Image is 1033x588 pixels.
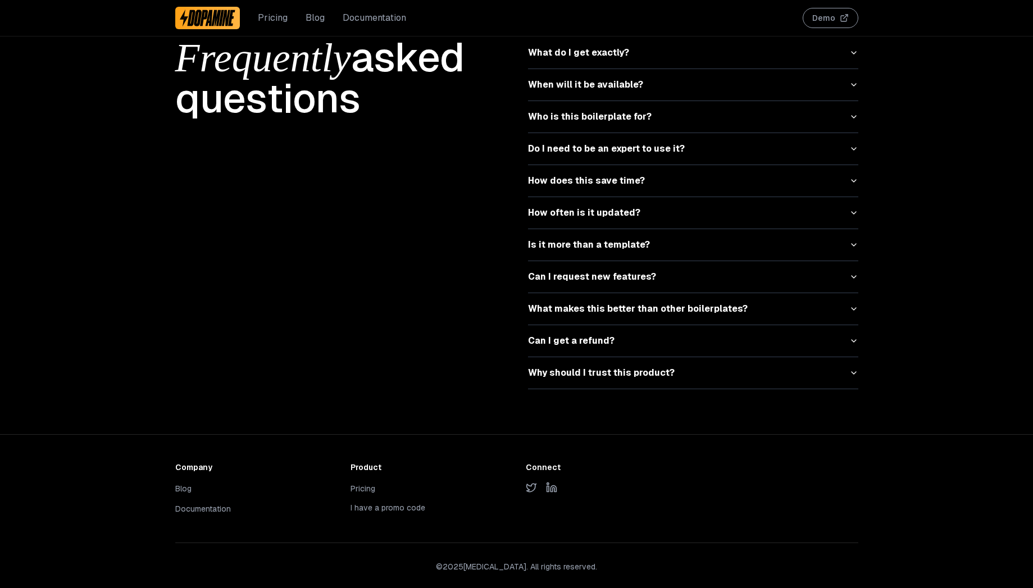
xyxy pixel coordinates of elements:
button: Demo [803,8,858,28]
a: Documentation [343,11,406,25]
a: Blog [175,484,192,494]
p: © 2025 [MEDICAL_DATA]. All rights reserved. [175,561,858,572]
a: Documentation [175,504,231,514]
button: When will it be available? [528,69,858,101]
h3: Connect [526,462,683,473]
a: Pricing [258,11,288,25]
button: Can I get a refund? [528,325,858,357]
button: Who is this boilerplate for? [528,101,858,133]
button: I have a promo code [351,502,425,513]
a: Pricing [351,484,375,494]
button: How often is it updated? [528,197,858,229]
a: Dopamine [175,7,240,29]
button: What makes this better than other boilerplates? [528,293,858,325]
button: What do I get exactly? [528,37,858,69]
h3: Product [351,462,508,473]
button: Why should I trust this product? [528,357,858,389]
button: Do I need to be an expert to use it? [528,133,858,165]
h1: asked questions [175,37,506,118]
span: Frequently [175,35,351,80]
h3: Company [175,462,333,473]
a: Blog [306,11,325,25]
button: How does this save time? [528,165,858,197]
img: Dopamine [180,9,236,27]
button: Can I request new features? [528,261,858,293]
button: Is it more than a template? [528,229,858,261]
